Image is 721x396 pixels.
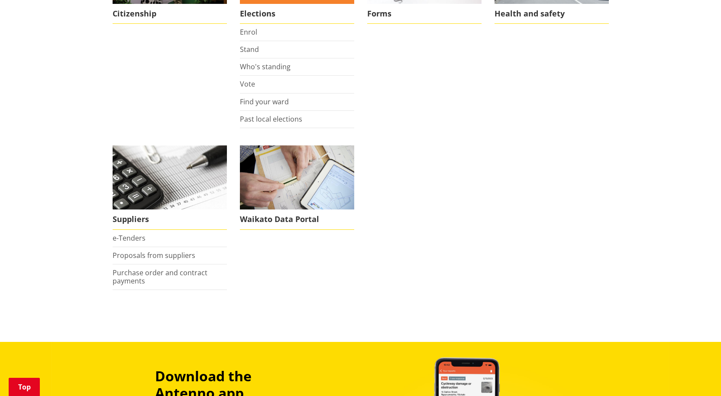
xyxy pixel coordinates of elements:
span: Health and safety [495,4,609,24]
img: Suppliers [113,145,227,210]
a: Enrol [240,27,257,37]
span: Citizenship [113,4,227,24]
a: Evaluation Waikato Data Portal [240,145,354,230]
iframe: Messenger Launcher [681,360,712,391]
span: Forms [367,4,482,24]
a: Vote [240,79,255,89]
a: Purchase order and contract payments [113,268,207,286]
a: Who's standing [240,62,291,71]
span: Elections [240,4,354,24]
a: Stand [240,45,259,54]
a: Top [9,378,40,396]
a: Supplier information can be found here Suppliers [113,145,227,230]
a: e-Tenders [113,233,145,243]
img: Evaluation [240,145,354,210]
a: Find your ward [240,97,289,106]
span: Waikato Data Portal [240,209,354,229]
a: Proposals from suppliers [113,251,195,260]
span: Suppliers [113,209,227,229]
a: Past local elections [240,114,302,124]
